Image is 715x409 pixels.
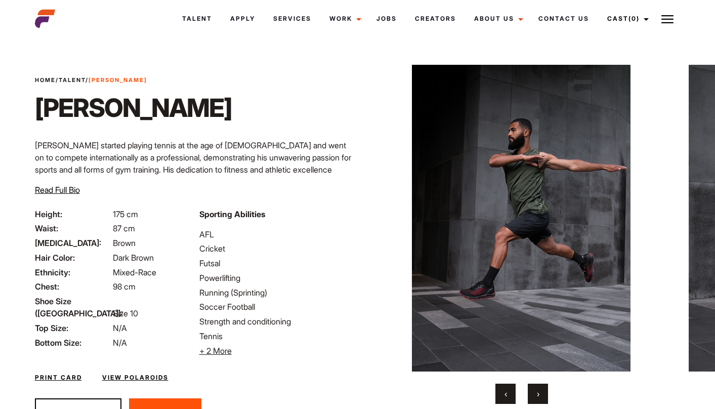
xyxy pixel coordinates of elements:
span: Brown [113,238,136,248]
li: Cricket [199,242,352,255]
span: Shoe Size ([GEOGRAPHIC_DATA]): [35,295,111,319]
span: Previous [504,389,507,399]
a: View Polaroids [102,373,169,382]
img: cropped-aefm-brand-fav-22-square.png [35,9,55,29]
span: Bottom Size: [35,337,111,349]
span: Size 10 [113,308,138,318]
li: Running (Sprinting) [199,287,352,299]
a: Home [35,76,56,84]
a: Contact Us [529,5,598,32]
strong: Sporting Abilities [199,209,265,219]
a: Apply [221,5,264,32]
a: Talent [173,5,221,32]
a: Creators [406,5,465,32]
strong: [PERSON_NAME] [89,76,147,84]
li: Tennis [199,330,352,342]
a: Jobs [367,5,406,32]
span: N/A [113,338,127,348]
a: Cast(0) [598,5,655,32]
p: [PERSON_NAME] started playing tennis at the age of [DEMOGRAPHIC_DATA] and went on to compete inte... [35,139,352,224]
span: Ethnicity: [35,266,111,278]
a: Work [320,5,367,32]
span: Dark Brown [113,253,154,263]
a: Services [264,5,320,32]
span: Read Full Bio [35,185,80,195]
h1: [PERSON_NAME] [35,93,232,123]
li: AFL [199,228,352,240]
a: Print Card [35,373,82,382]
span: N/A [113,323,127,333]
span: + 2 More [199,346,232,356]
span: Height: [35,208,111,220]
li: Futsal [199,257,352,269]
li: Powerlifting [199,272,352,284]
span: Hair Color: [35,252,111,264]
span: 87 cm [113,223,135,233]
li: Soccer Football [199,301,352,313]
span: / / [35,76,147,85]
a: About Us [465,5,529,32]
img: Burger icon [661,13,674,25]
span: Next [537,389,539,399]
span: (0) [628,15,640,22]
span: Top Size: [35,322,111,334]
li: Strength and conditioning [199,315,352,328]
button: Read Full Bio [35,184,80,196]
span: [MEDICAL_DATA]: [35,237,111,249]
img: Omar17 [381,65,661,372]
span: Chest: [35,280,111,293]
span: Waist: [35,222,111,234]
span: Mixed-Race [113,267,156,277]
span: 175 cm [113,209,138,219]
span: 98 cm [113,281,136,292]
a: Talent [59,76,86,84]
